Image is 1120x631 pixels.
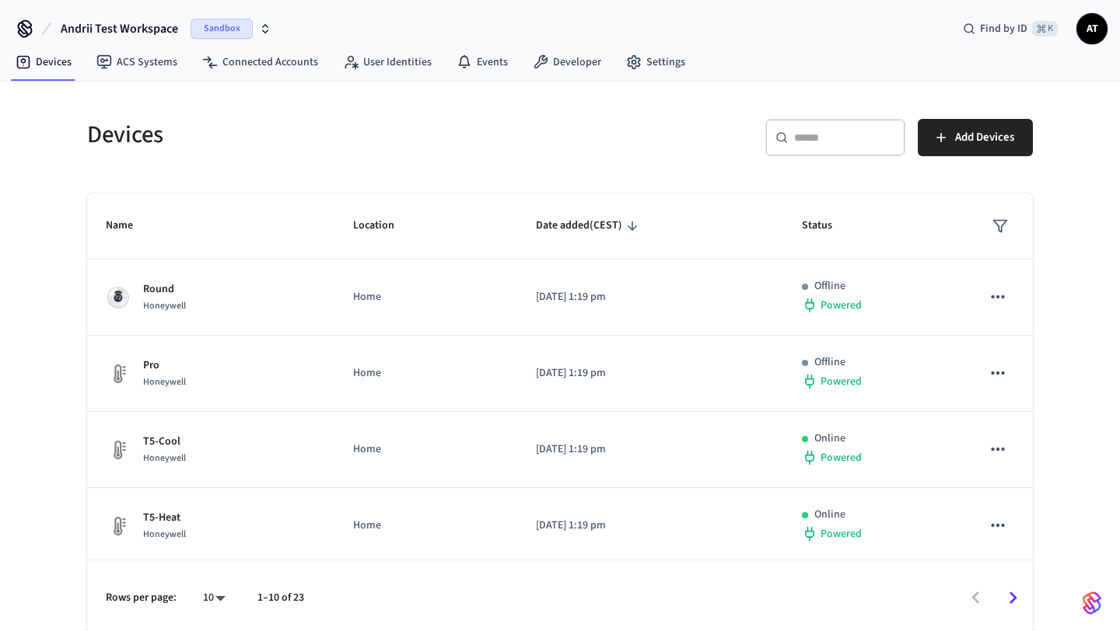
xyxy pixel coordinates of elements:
span: Find by ID [980,21,1027,37]
span: Status [802,214,852,238]
a: User Identities [331,48,444,76]
p: Home [353,441,499,458]
a: Connected Accounts [190,48,331,76]
span: Date added(CEST) [536,214,642,238]
img: SeamLogoGradient.69752ec5.svg [1083,591,1101,615]
span: Honeywell [143,299,186,312]
p: Offline [814,354,845,371]
p: T5-Heat [143,510,186,526]
p: [DATE] 1:19 pm [536,518,765,534]
a: Devices [3,48,84,76]
a: Settings [614,48,698,76]
button: Add Devices [918,119,1033,156]
img: thermostat_fallback [106,514,131,539]
span: Honeywell [143,375,186,389]
span: Powered [821,450,862,465]
p: Online [814,507,845,523]
span: Location [353,214,415,238]
span: Add Devices [955,127,1014,148]
button: Go to next page [995,580,1031,616]
span: Sandbox [191,19,253,39]
div: Find by ID⌘ K [950,15,1070,43]
h5: Devices [87,119,551,151]
img: thermostat_fallback [106,438,131,462]
a: Events [444,48,520,76]
p: [DATE] 1:19 pm [536,365,765,382]
span: Name [106,214,153,238]
span: AT [1078,15,1106,43]
span: ⌘ K [1032,21,1058,37]
span: Honeywell [143,528,186,541]
button: AT [1076,13,1108,44]
span: Powered [821,374,862,389]
p: Home [353,289,499,305]
p: T5-Cool [143,434,186,450]
p: Round [143,281,186,298]
span: Honeywell [143,451,186,465]
p: Home [353,365,499,382]
img: thermostat_fallback [106,361,131,386]
p: [DATE] 1:19 pm [536,441,765,458]
p: Pro [143,357,186,374]
p: 1–10 of 23 [257,590,304,606]
p: Home [353,518,499,534]
a: ACS Systems [84,48,190,76]
span: Powered [821,298,862,313]
span: Powered [821,526,862,542]
div: 10 [195,587,233,609]
a: Developer [520,48,614,76]
img: honeywell_round [106,285,131,310]
span: Andrii Test Workspace [61,19,178,38]
p: Online [814,431,845,447]
p: Rows per page: [106,590,177,606]
p: Offline [814,278,845,295]
p: [DATE] 1:19 pm [536,289,765,305]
